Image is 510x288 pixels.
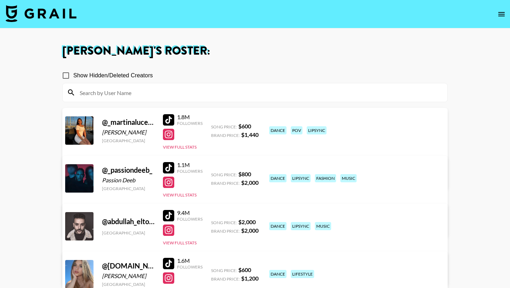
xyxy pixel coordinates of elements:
div: [PERSON_NAME] [102,129,154,136]
strong: $ 2,000 [241,227,259,234]
div: 9.4M [177,209,203,216]
span: Brand Price: [211,181,240,186]
div: Followers [177,264,203,270]
div: dance [269,222,287,230]
div: [PERSON_NAME] [102,272,154,279]
div: [GEOGRAPHIC_DATA] [102,230,154,236]
div: pov [291,126,302,134]
strong: $ 1,440 [241,131,259,138]
div: dance [269,126,287,134]
button: open drawer [494,7,509,21]
div: music [340,174,357,182]
span: Brand Price: [211,276,240,282]
button: View Full Stats [163,192,197,198]
strong: $ 800 [238,171,251,177]
div: lipsync [307,126,327,134]
div: 1.6M [177,257,203,264]
div: @ _passiondeeb_ [102,166,154,175]
h1: [PERSON_NAME] 's Roster: [62,45,448,57]
div: [GEOGRAPHIC_DATA] [102,282,154,287]
strong: $ 600 [238,266,251,273]
span: Brand Price: [211,133,240,138]
div: [GEOGRAPHIC_DATA] [102,138,154,143]
div: Passion Deeb [102,177,154,184]
img: Grail Talent [6,5,76,22]
div: @ _martinalucena [102,118,154,127]
span: Show Hidden/Deleted Creators [73,71,153,80]
span: Song Price: [211,220,237,225]
div: @ abdullah_eltourky [102,217,154,226]
input: Search by User Name [75,87,443,98]
div: @ [DOMAIN_NAME] [102,261,154,270]
span: Song Price: [211,124,237,129]
strong: $ 1,200 [241,275,259,282]
span: Song Price: [211,172,237,177]
button: View Full Stats [163,144,197,150]
strong: $ 600 [238,123,251,129]
div: 1.8M [177,113,203,121]
button: View Full Stats [163,240,197,245]
div: lipsync [291,174,311,182]
div: 1.1M [177,161,203,168]
div: Followers [177,216,203,222]
div: lipsync [291,222,311,230]
div: Followers [177,168,203,174]
div: music [315,222,331,230]
div: Followers [177,121,203,126]
div: lifestyle [291,270,314,278]
span: Brand Price: [211,228,240,234]
div: [GEOGRAPHIC_DATA] [102,186,154,191]
span: Song Price: [211,268,237,273]
strong: $ 2,000 [241,179,259,186]
div: dance [269,270,287,278]
div: fashion [315,174,336,182]
div: dance [269,174,287,182]
strong: $ 2,000 [238,218,256,225]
